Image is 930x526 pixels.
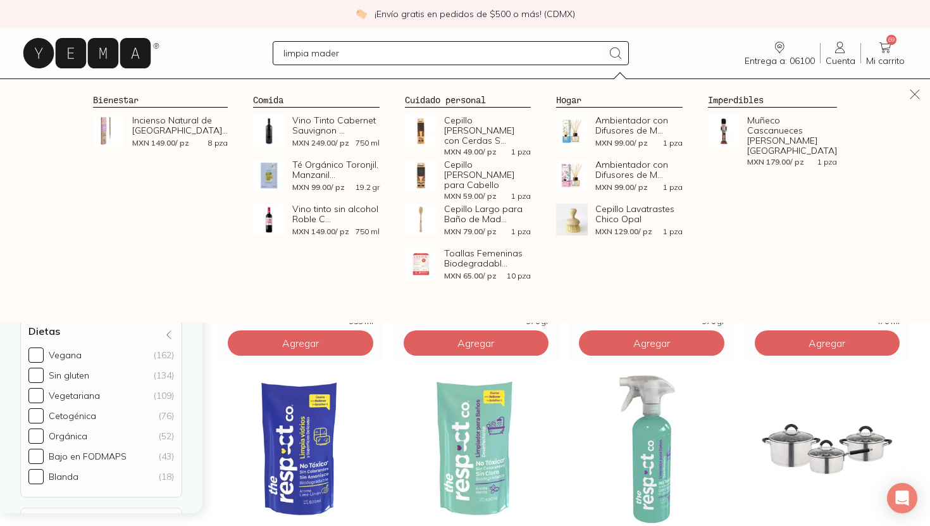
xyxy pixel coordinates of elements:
[170,78,257,104] a: Sucursales 📍
[556,160,588,191] img: Ambientador con Difusores de Madera French Garden 50ml
[28,348,44,363] input: Vegana(162)
[740,40,820,66] a: Entrega a: 06100
[253,204,380,235] a: Vino tinto sin alcohol Roble Cero Coma CeroVino tinto sin alcohol Roble C...MXN 149.00/ pz750 ml
[595,115,683,135] span: Ambientador con Difusores de M...
[375,8,575,20] p: ¡Envío gratis en pedidos de $500 o más! (CDMX)
[405,204,437,235] img: Cepillo Largo para Baño de Madera
[154,370,174,381] div: (134)
[817,158,837,166] span: 1 pza
[633,337,670,349] span: Agregar
[579,330,724,356] button: Agregar
[663,139,683,147] span: 1 pza
[28,408,44,423] input: Cetogénica(76)
[154,390,174,401] div: (109)
[405,204,531,235] a: Cepillo Largo para Baño de MaderaCepillo Largo para Baño de Mad...MXN 79.00/ pz1 pza
[507,272,531,280] span: 10 pza
[253,204,285,235] img: Vino tinto sin alcohol Roble Cero Coma Cero
[457,337,494,349] span: Agregar
[556,94,581,105] a: Hogar
[444,115,531,146] span: Cepillo [PERSON_NAME] con Cerdas S...
[253,160,285,191] img: Té Orgánico Toronjil, Manzanilla y Lavanda en Sachet
[556,115,683,147] a: Ambientador con Difusores de Madera SPA 50mlAmbientador con Difusores de M...MXN 99.00/ pz1 pza
[444,192,497,200] span: MXN 59.00 / pz
[208,139,228,147] span: 8 pza
[755,330,900,356] button: Agregar
[28,325,60,337] h4: Dietas
[28,388,44,403] input: Vegetariana(109)
[154,349,174,361] div: (162)
[132,139,189,147] span: MXN 149.00 / pz
[292,115,380,135] span: Vino Tinto Cabernet Sauvignon ...
[866,55,905,66] span: Mi carrito
[49,349,82,361] div: Vegana
[253,115,380,147] a: Vino Tinto Cabernet Sauvignon Reserva YEMAVino Tinto Cabernet Sauvignon ...MXN 249.00/ pz750 ml
[356,228,380,235] span: 750 ml
[132,115,228,135] span: Incienso Natural de [GEOGRAPHIC_DATA]...
[556,204,588,235] img: Cepillo Lavatrastes Chico Opal
[49,471,78,482] div: Blanda
[48,78,129,104] a: pasillo-todos-link
[159,410,174,422] div: (76)
[49,390,100,401] div: Vegetariana
[826,55,855,66] span: Cuenta
[444,248,531,268] span: Toallas Femeninas Biodegradabl...
[20,316,182,498] div: Dietas
[28,449,44,464] input: Bajo en FODMAPS(43)
[49,451,127,462] div: Bajo en FODMAPS
[405,160,437,191] img: Cepillo de Madera para Cabello
[444,272,497,280] span: MXN 65.00 / pz
[708,94,764,105] a: Imperdibles
[356,184,380,191] span: 19.2 gr
[159,430,174,442] div: (52)
[283,46,602,61] input: Busca los mejores productos
[821,40,860,66] a: Cuenta
[708,115,837,147] a: Muñeco Cascanueces de MaderaMuñeco Cascanueces [PERSON_NAME][GEOGRAPHIC_DATA]MXN 179.00/ pz1 pza
[405,115,531,147] a: Cepillo de Madera con Cerdas SuavesCepillo [PERSON_NAME] con Cerdas S...MXN 49.00/ pz1 pza
[405,248,437,280] img: Toallas Femeninas Biodegradables Moderado
[595,228,652,235] span: MXN 129.00 / pz
[282,78,401,104] a: Los Imperdibles ⚡️
[595,139,648,147] span: MXN 99.00 / pz
[556,160,683,191] a: Ambientador con Difusores de Madera French Garden 50mlAmbientador con Difusores de M...MXN 99.00/...
[292,204,380,224] span: Vino tinto sin alcohol Roble C...
[886,35,896,45] span: 69
[809,337,845,349] span: Agregar
[595,160,683,180] span: Ambientador con Difusores de M...
[28,429,44,444] input: Orgánica(52)
[747,158,804,166] span: MXN 179.00 / pz
[228,330,373,356] button: Agregar
[49,410,96,422] div: Cetogénica
[253,115,285,147] img: Vino Tinto Cabernet Sauvignon Reserva YEMA
[556,115,588,147] img: Ambientador con Difusores de Madera SPA 50ml
[49,370,89,381] div: Sin gluten
[511,192,531,200] span: 1 pza
[663,228,683,235] span: 1 pza
[595,184,648,191] span: MXN 99.00 / pz
[861,40,910,66] a: 69Mi carrito
[28,469,44,484] input: Blanda(18)
[93,94,139,105] a: Bienestar
[253,160,380,191] a: Té Orgánico Toronjil, Manzanilla y Lavanda en SachetTé Orgánico Toronjil, Manzanil...MXN 99.00/ p...
[444,160,531,190] span: Cepillo [PERSON_NAME] para Cabello
[556,204,683,235] a: Cepillo Lavatrastes Chico OpalCepillo Lavatrastes Chico OpalMXN 129.00/ pz1 pza
[282,337,319,349] span: Agregar
[595,204,683,224] span: Cepillo Lavatrastes Chico Opal
[292,139,349,147] span: MXN 249.00 / pz
[426,78,526,104] a: Los estrenos ✨
[405,248,531,280] a: Toallas Femeninas Biodegradables ModeradoToallas Femeninas Biodegradabl...MXN 65.00/ pz10 pza
[511,148,531,156] span: 1 pza
[747,115,837,156] span: Muñeco Cascanueces [PERSON_NAME][GEOGRAPHIC_DATA]
[404,330,549,356] button: Agregar
[511,228,531,235] span: 1 pza
[253,94,283,105] a: Comida
[405,94,486,105] a: Cuidado personal
[292,228,349,235] span: MXN 149.00 / pz
[405,115,437,147] img: Cepillo de Madera con Cerdas Suaves
[663,184,683,191] span: 1 pza
[745,55,815,66] span: Entrega a: 06100
[887,483,917,513] div: Open Intercom Messenger
[159,471,174,482] div: (18)
[405,160,531,191] a: Cepillo de Madera para CabelloCepillo [PERSON_NAME] para CabelloMXN 59.00/ pz1 pza
[356,8,367,20] img: check
[444,204,531,224] span: Cepillo Largo para Baño de Mad...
